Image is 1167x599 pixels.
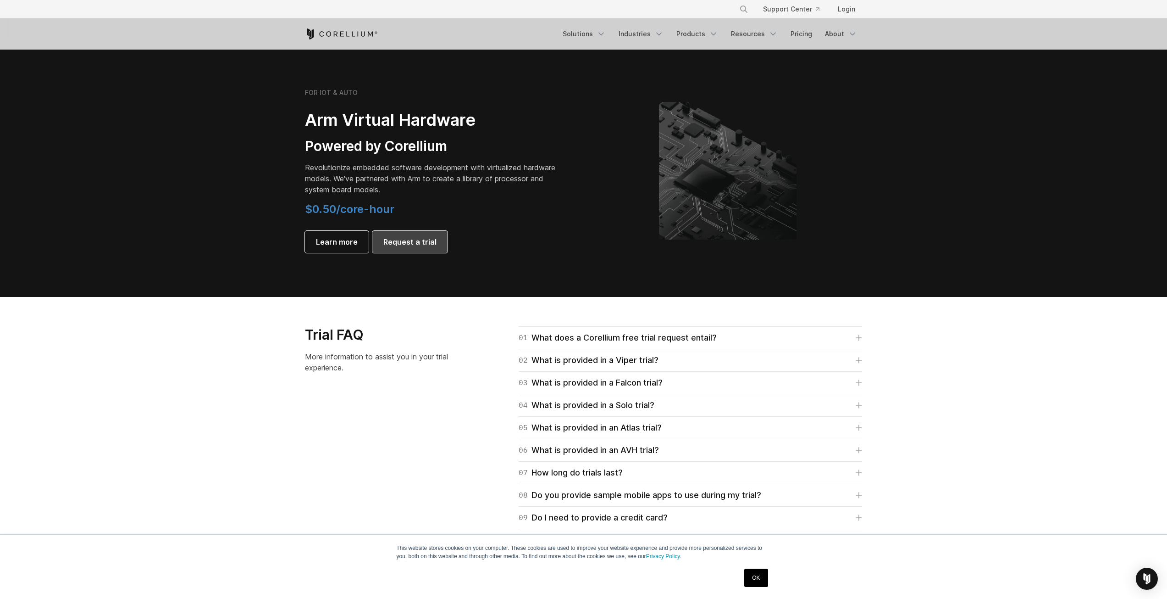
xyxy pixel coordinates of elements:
[519,354,658,367] div: What is provided in a Viper trial?
[316,236,358,247] span: Learn more
[519,331,528,344] span: 01
[725,26,783,42] a: Resources
[519,421,528,434] span: 05
[819,26,863,42] a: About
[519,331,862,344] a: 01What does a Corellium free trial request entail?
[557,26,863,42] div: Navigation Menu
[519,376,663,389] div: What is provided in a Falcon trial?
[519,376,528,389] span: 03
[659,102,796,240] img: Corellium's ARM Virtual Hardware Platform
[519,466,623,479] div: How long do trials last?
[305,110,562,130] h2: Arm Virtual Hardware
[519,511,528,524] span: 09
[305,326,466,344] h3: Trial FAQ
[519,376,862,389] a: 03What is provided in a Falcon trial?
[519,331,717,344] div: What does a Corellium free trial request entail?
[305,351,466,373] p: More information to assist you in your trial experience.
[519,354,862,367] a: 02What is provided in a Viper trial?
[830,1,863,17] a: Login
[557,26,611,42] a: Solutions
[646,553,681,560] a: Privacy Policy.
[519,399,528,412] span: 04
[397,544,771,560] p: This website stores cookies on your computer. These cookies are used to improve your website expe...
[519,511,862,524] a: 09Do I need to provide a credit card?
[519,489,528,502] span: 08
[744,569,768,587] a: OK
[519,511,668,524] div: Do I need to provide a credit card?
[372,231,448,253] a: Request a trial
[519,489,862,502] a: 08Do you provide sample mobile apps to use during my trial?
[519,399,862,412] a: 04What is provided in a Solo trial?
[1136,568,1158,590] div: Open Intercom Messenger
[728,1,863,17] div: Navigation Menu
[519,489,761,502] div: Do you provide sample mobile apps to use during my trial?
[519,421,662,434] div: What is provided in an Atlas trial?
[756,1,827,17] a: Support Center
[305,28,378,39] a: Corellium Home
[613,26,669,42] a: Industries
[519,354,528,367] span: 02
[519,421,862,434] a: 05What is provided in an Atlas trial?
[305,89,358,97] h6: FOR IOT & AUTO
[305,138,562,155] h3: Powered by Corellium
[519,466,862,479] a: 07How long do trials last?
[305,231,369,253] a: Learn more
[519,399,654,412] div: What is provided in a Solo trial?
[305,162,562,195] p: Revolutionize embedded software development with virtualized hardware models. We've partnered wit...
[519,444,528,457] span: 06
[736,1,752,17] button: Search
[305,202,394,216] span: $0.50/core-hour
[519,444,659,457] div: What is provided in an AVH trial?
[383,236,437,247] span: Request a trial
[519,466,528,479] span: 07
[671,26,724,42] a: Products
[519,444,862,457] a: 06What is provided in an AVH trial?
[785,26,818,42] a: Pricing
